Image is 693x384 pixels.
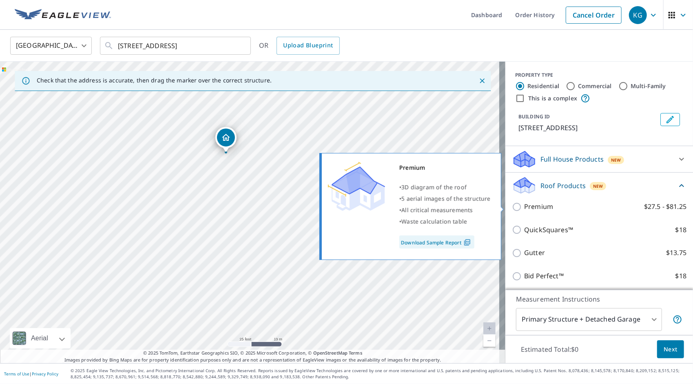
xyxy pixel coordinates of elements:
[283,40,333,51] span: Upload Blueprint
[512,149,686,169] div: Full House ProductsNew
[401,195,490,202] span: 5 aerial images of the structure
[528,94,577,102] label: This is a complex
[399,193,491,204] div: •
[611,157,621,163] span: New
[593,183,603,189] span: New
[328,162,385,211] img: Premium
[215,127,237,152] div: Dropped pin, building 1, Residential property, 658 111th Ave N Naples, FL 34108
[399,162,491,173] div: Premium
[349,350,362,356] a: Terms
[566,7,622,24] a: Cancel Order
[313,350,348,356] a: OpenStreetMap
[483,322,496,335] a: Current Level 20, Zoom In Disabled
[524,225,573,235] p: QuickSquares™
[15,9,111,21] img: EV Logo
[259,37,340,55] div: OR
[401,218,467,225] span: Waste calculation table
[399,216,491,227] div: •
[401,183,467,191] span: 3D diagram of the roof
[540,181,586,191] p: Roof Products
[660,113,680,126] button: Edit building 1
[399,182,491,193] div: •
[657,340,684,359] button: Next
[524,202,553,212] p: Premium
[10,328,71,348] div: Aerial
[666,248,686,258] p: $13.75
[524,271,564,281] p: Bid Perfect™
[540,154,604,164] p: Full House Products
[631,82,666,90] label: Multi-Family
[4,371,58,376] p: |
[462,239,473,246] img: Pdf Icon
[401,206,473,214] span: All critical measurements
[399,204,491,216] div: •
[118,34,234,57] input: Search by address or latitude-longitude
[10,34,92,57] div: [GEOGRAPHIC_DATA]
[399,235,474,249] a: Download Sample Report
[629,6,647,24] div: KG
[644,202,686,212] p: $27.5 - $81.25
[518,113,550,120] p: BUILDING ID
[515,71,683,79] div: PROPERTY TYPE
[71,368,689,380] p: © 2025 Eagle View Technologies, Inc. and Pictometry International Corp. All Rights Reserved. Repo...
[516,294,682,304] p: Measurement Instructions
[143,350,362,357] span: © 2025 TomTom, Earthstar Geographics SIO, © 2025 Microsoft Corporation, ©
[483,335,496,347] a: Current Level 20, Zoom Out
[29,328,51,348] div: Aerial
[32,371,58,377] a: Privacy Policy
[37,77,272,84] p: Check that the address is accurate, then drag the marker over the correct structure.
[518,123,657,133] p: [STREET_ADDRESS]
[675,271,686,281] p: $18
[512,176,686,195] div: Roof ProductsNew
[527,82,559,90] label: Residential
[277,37,339,55] a: Upload Blueprint
[4,371,29,377] a: Terms of Use
[664,344,678,355] span: Next
[477,75,487,86] button: Close
[578,82,612,90] label: Commercial
[516,308,662,331] div: Primary Structure + Detached Garage
[514,340,585,358] p: Estimated Total: $0
[675,225,686,235] p: $18
[673,315,682,324] span: Your report will include the primary structure and a detached garage if one exists.
[524,248,545,258] p: Gutter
